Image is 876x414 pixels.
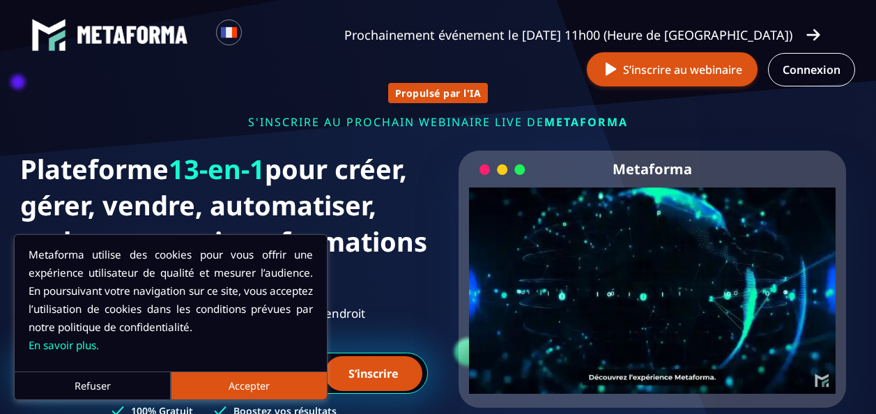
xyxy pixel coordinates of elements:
[220,24,238,41] img: fr
[15,371,171,399] button: Refuser
[77,26,188,44] img: logo
[29,245,313,354] p: Metaforma utilise des cookies pour vous offrir une expérience utilisateur de qualité et mesurer l...
[806,27,820,43] img: arrow-right
[587,52,758,86] button: S’inscrire au webinaire
[469,187,836,371] video: Your browser does not support the video tag.
[169,151,265,187] span: 13-en-1
[242,20,276,50] div: Search for option
[544,114,628,130] span: METAFORMA
[20,114,856,130] p: s'inscrire au prochain webinaire live de
[602,61,620,78] img: play
[20,151,428,296] h1: Plateforme pour créer, gérer, vendre, automatiser, scaler vos services, formations et coachings.
[31,17,66,52] img: logo
[344,25,792,45] p: Prochainement événement le [DATE] 11h00 (Heure de [GEOGRAPHIC_DATA])
[29,338,99,352] a: En savoir plus.
[254,26,264,43] input: Search for option
[325,356,422,391] button: S’inscrire
[479,163,525,176] img: loading
[613,151,692,187] h2: Metaforma
[171,371,327,399] button: Accepter
[768,53,855,86] a: Connexion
